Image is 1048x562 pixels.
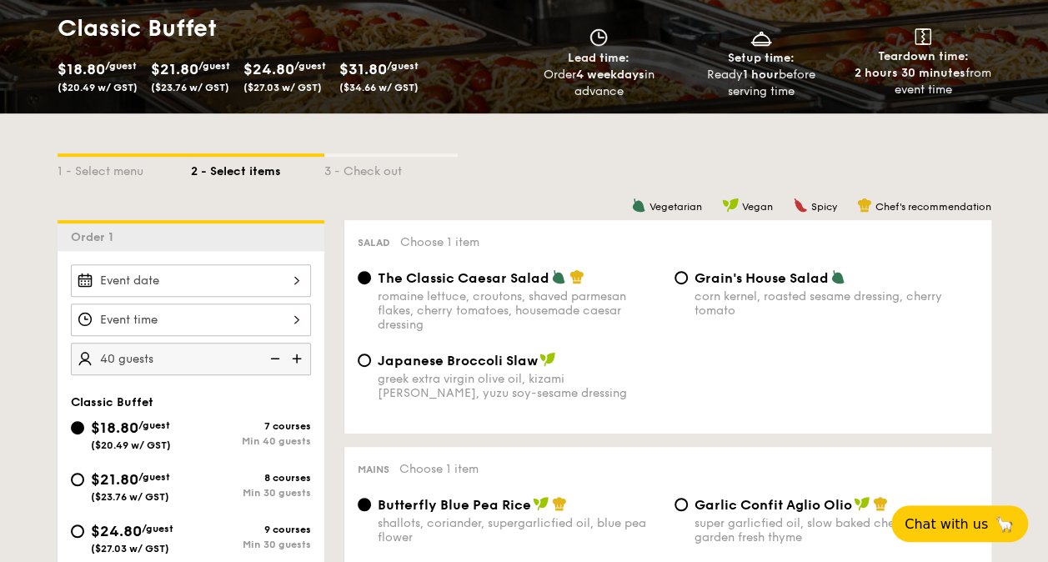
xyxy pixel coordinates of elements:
[339,82,419,93] span: ($34.66 w/ GST)
[91,470,138,489] span: $21.80
[378,353,538,369] span: Japanese Broccoli Slaw
[694,289,978,318] div: corn kernel, roasted sesame dressing, cherry tomato
[243,82,322,93] span: ($27.03 w/ GST)
[358,237,390,248] span: Salad
[694,516,978,544] div: super garlicfied oil, slow baked cherry tomatoes, garden fresh thyme
[71,230,120,244] span: Order 1
[378,372,661,400] div: greek extra virgin olive oil, kizami [PERSON_NAME], yuzu soy-sesame dressing
[58,82,138,93] span: ($20.49 w/ GST)
[358,498,371,511] input: Butterfly Blue Pea Riceshallots, coriander, supergarlicfied oil, blue pea flower
[138,471,170,483] span: /guest
[91,419,138,437] span: $18.80
[71,524,84,538] input: $24.80/guest($27.03 w/ GST)9 coursesMin 30 guests
[151,60,198,78] span: $21.80
[71,343,311,375] input: Number of guests
[878,49,969,63] span: Teardown time:
[71,264,311,297] input: Event date
[191,420,311,432] div: 7 courses
[151,82,229,93] span: ($23.76 w/ GST)
[91,543,169,554] span: ($27.03 w/ GST)
[728,51,795,65] span: Setup time:
[674,271,688,284] input: Grain's House Saladcorn kernel, roasted sesame dressing, cherry tomato
[358,271,371,284] input: The Classic Caesar Saladromaine lettuce, croutons, shaved parmesan flakes, cherry tomatoes, house...
[811,201,837,213] span: Spicy
[198,60,230,72] span: /guest
[915,28,931,45] img: icon-teardown.65201eee.svg
[743,68,779,82] strong: 1 hour
[722,198,739,213] img: icon-vegan.f8ff3823.svg
[399,462,479,476] span: Choose 1 item
[378,270,549,286] span: The Classic Caesar Salad
[191,539,311,550] div: Min 30 guests
[71,304,311,336] input: Event time
[854,496,870,511] img: icon-vegan.f8ff3823.svg
[694,497,852,513] span: Garlic Confit Aglio Olio
[294,60,326,72] span: /guest
[793,198,808,213] img: icon-spicy.37a8142b.svg
[358,464,389,475] span: Mains
[58,60,105,78] span: $18.80
[400,235,479,249] span: Choose 1 item
[891,505,1028,542] button: Chat with us🦙
[674,498,688,511] input: Garlic Confit Aglio Oliosuper garlicfied oil, slow baked cherry tomatoes, garden fresh thyme
[378,289,661,332] div: romaine lettuce, croutons, shaved parmesan flakes, cherry tomatoes, housemade caesar dressing
[539,352,556,367] img: icon-vegan.f8ff3823.svg
[378,516,661,544] div: shallots, coriander, supergarlicfied oil, blue pea flower
[191,487,311,499] div: Min 30 guests
[138,419,170,431] span: /guest
[191,472,311,484] div: 8 courses
[873,496,888,511] img: icon-chef-hat.a58ddaea.svg
[91,522,142,540] span: $24.80
[849,65,998,98] div: from event time
[71,421,84,434] input: $18.80/guest($20.49 w/ GST)7 coursesMin 40 guests
[58,13,518,43] h1: Classic Buffet
[261,343,286,374] img: icon-reduce.1d2dbef1.svg
[387,60,419,72] span: /guest
[58,157,191,180] div: 1 - Select menu
[71,395,153,409] span: Classic Buffet
[569,269,584,284] img: icon-chef-hat.a58ddaea.svg
[995,514,1015,534] span: 🦙
[191,157,324,180] div: 2 - Select items
[243,60,294,78] span: $24.80
[875,201,991,213] span: Chef's recommendation
[91,491,169,503] span: ($23.76 w/ GST)
[551,269,566,284] img: icon-vegetarian.fe4039eb.svg
[649,201,702,213] span: Vegetarian
[524,67,674,100] div: Order in advance
[142,523,173,534] span: /guest
[191,524,311,535] div: 9 courses
[830,269,845,284] img: icon-vegetarian.fe4039eb.svg
[749,28,774,47] img: icon-dish.430c3a2e.svg
[686,67,835,100] div: Ready before serving time
[358,354,371,367] input: Japanese Broccoli Slawgreek extra virgin olive oil, kizami [PERSON_NAME], yuzu soy-sesame dressing
[71,473,84,486] input: $21.80/guest($23.76 w/ GST)8 coursesMin 30 guests
[91,439,171,451] span: ($20.49 w/ GST)
[339,60,387,78] span: $31.80
[568,51,629,65] span: Lead time:
[324,157,458,180] div: 3 - Check out
[905,516,988,532] span: Chat with us
[378,497,531,513] span: Butterfly Blue Pea Rice
[586,28,611,47] img: icon-clock.2db775ea.svg
[552,496,567,511] img: icon-chef-hat.a58ddaea.svg
[631,198,646,213] img: icon-vegetarian.fe4039eb.svg
[105,60,137,72] span: /guest
[191,435,311,447] div: Min 40 guests
[857,198,872,213] img: icon-chef-hat.a58ddaea.svg
[286,343,311,374] img: icon-add.58712e84.svg
[855,66,965,80] strong: 2 hours 30 minutes
[694,270,829,286] span: Grain's House Salad
[533,496,549,511] img: icon-vegan.f8ff3823.svg
[742,201,773,213] span: Vegan
[575,68,644,82] strong: 4 weekdays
